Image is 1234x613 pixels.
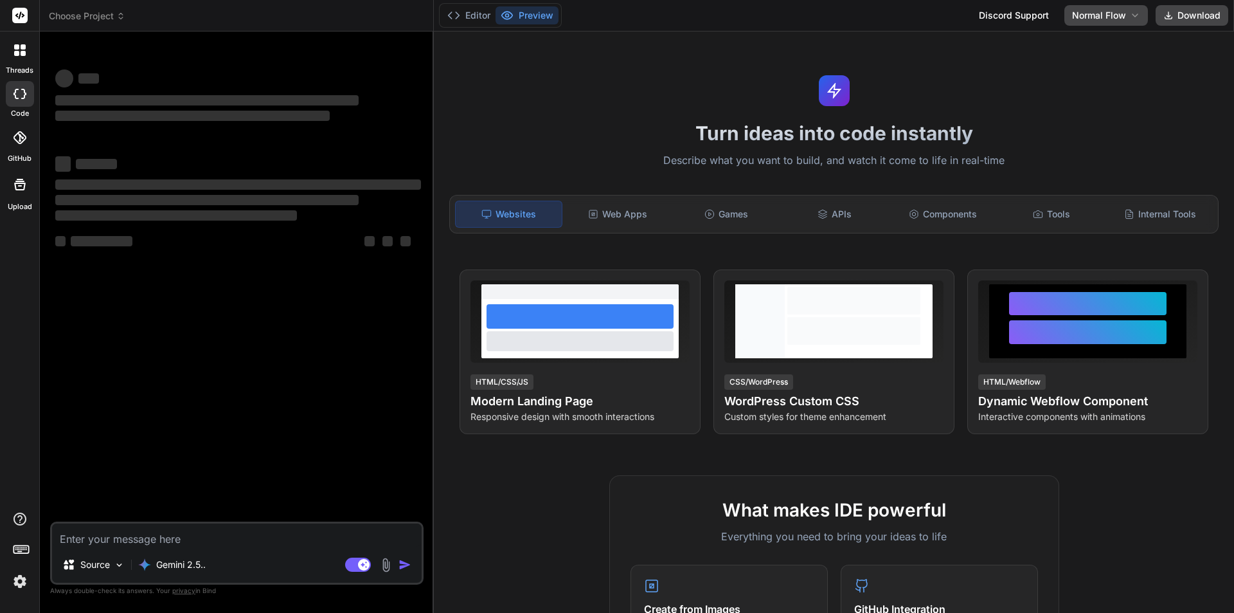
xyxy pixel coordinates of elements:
[978,392,1197,410] h4: Dynamic Webflow Component
[455,201,562,228] div: Websites
[55,236,66,246] span: ‌
[11,108,29,119] label: code
[55,210,297,221] span: ‌
[1107,201,1213,228] div: Internal Tools
[496,6,559,24] button: Preview
[114,560,125,571] img: Pick Models
[55,156,71,172] span: ‌
[71,236,132,246] span: ‌
[442,6,496,24] button: Editor
[8,201,32,212] label: Upload
[724,392,943,410] h4: WordPress Custom CSS
[971,5,1057,26] div: Discord Support
[1064,5,1148,26] button: Normal Flow
[442,122,1226,145] h1: Turn ideas into code instantly
[80,558,110,571] p: Source
[470,392,690,410] h4: Modern Landing Page
[50,585,424,597] p: Always double-check its answers. Your in Bind
[379,558,393,572] img: attachment
[6,65,33,76] label: threads
[78,73,99,84] span: ‌
[470,410,690,423] p: Responsive design with smooth interactions
[9,571,31,592] img: settings
[890,201,996,228] div: Components
[470,374,533,390] div: HTML/CSS/JS
[76,159,117,169] span: ‌
[978,374,1046,390] div: HTML/Webflow
[724,374,793,390] div: CSS/WordPress
[978,410,1197,423] p: Interactive components with animations
[400,236,411,246] span: ‌
[156,558,206,571] p: Gemini 2.5..
[1072,9,1126,22] span: Normal Flow
[138,558,151,571] img: Gemini 2.5 Pro
[382,236,393,246] span: ‌
[565,201,671,228] div: Web Apps
[782,201,888,228] div: APIs
[1156,5,1228,26] button: Download
[55,195,359,205] span: ‌
[724,410,943,423] p: Custom styles for theme enhancement
[172,587,195,594] span: privacy
[674,201,780,228] div: Games
[55,111,330,121] span: ‌
[55,69,73,87] span: ‌
[8,153,31,164] label: GitHub
[364,236,375,246] span: ‌
[630,529,1038,544] p: Everything you need to bring your ideas to life
[55,179,421,190] span: ‌
[630,497,1038,524] h2: What makes IDE powerful
[55,95,359,105] span: ‌
[442,152,1226,169] p: Describe what you want to build, and watch it come to life in real-time
[398,558,411,571] img: icon
[49,10,125,23] span: Choose Project
[999,201,1105,228] div: Tools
